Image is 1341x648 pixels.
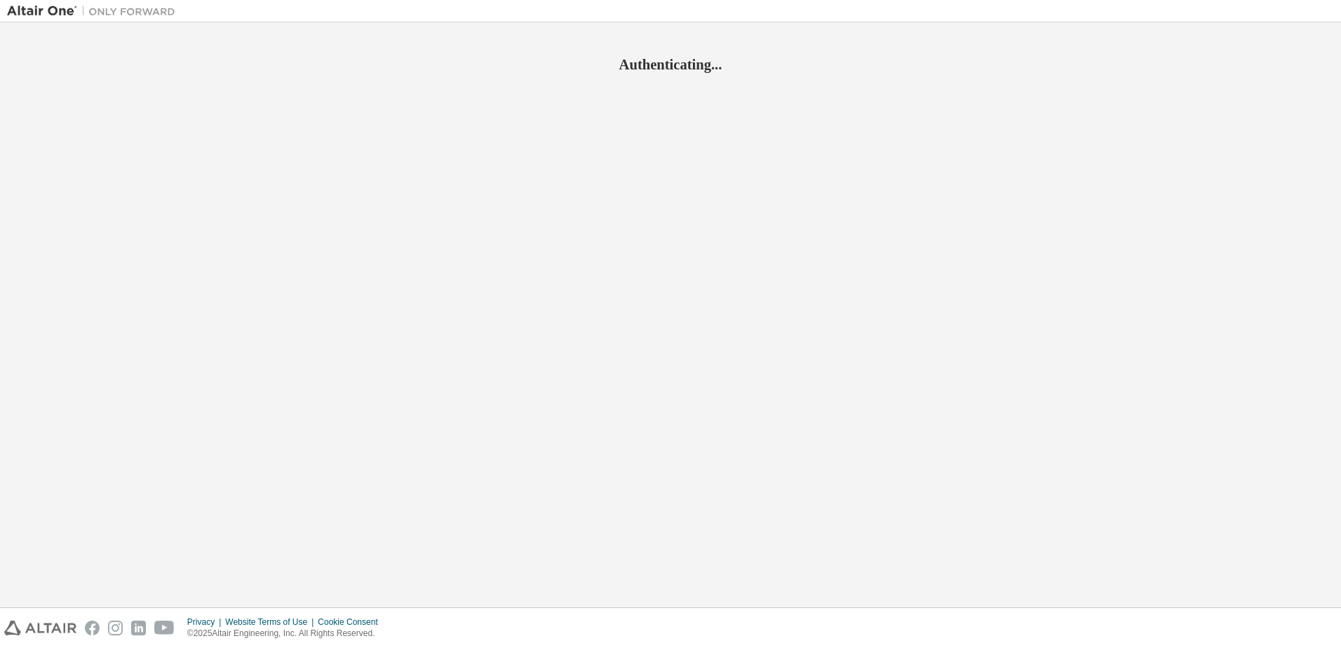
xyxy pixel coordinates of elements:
img: Altair One [7,4,182,18]
img: instagram.svg [108,621,123,635]
h2: Authenticating... [7,55,1334,74]
div: Website Terms of Use [225,616,318,628]
img: linkedin.svg [131,621,146,635]
div: Cookie Consent [318,616,386,628]
p: © 2025 Altair Engineering, Inc. All Rights Reserved. [187,628,386,640]
img: youtube.svg [154,621,175,635]
img: facebook.svg [85,621,100,635]
img: altair_logo.svg [4,621,76,635]
div: Privacy [187,616,225,628]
